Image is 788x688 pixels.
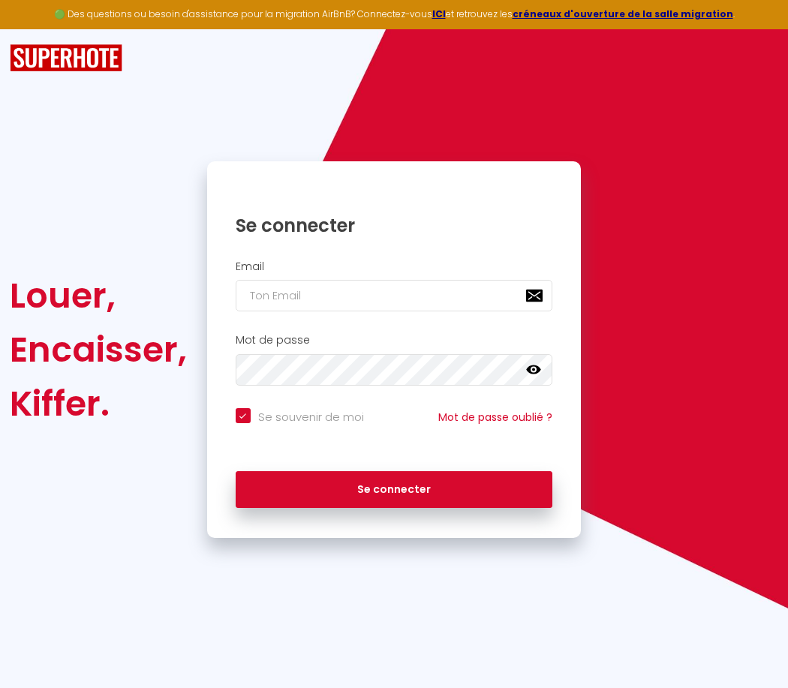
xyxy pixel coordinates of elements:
h2: Mot de passe [236,334,553,347]
input: Ton Email [236,280,553,311]
div: Encaisser, [10,323,187,377]
div: Kiffer. [10,377,187,431]
h2: Email [236,260,553,273]
a: Mot de passe oublié ? [438,410,552,425]
img: SuperHote logo [10,44,122,72]
div: Louer, [10,269,187,323]
button: Se connecter [236,471,553,509]
a: créneaux d'ouverture de la salle migration [513,8,733,20]
h1: Se connecter [236,214,553,237]
a: ICI [432,8,446,20]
